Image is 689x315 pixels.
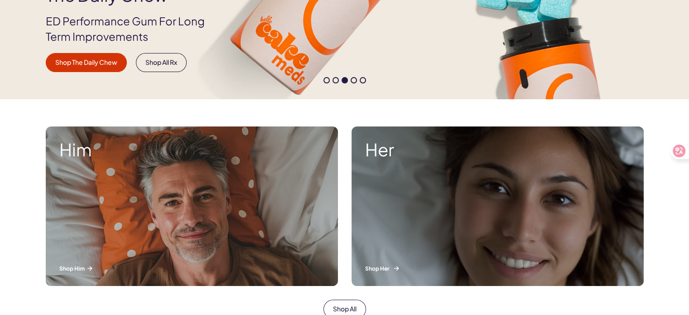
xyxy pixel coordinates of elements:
[365,265,630,272] p: Shop Her
[39,120,345,293] a: A man smiling while lying in bed. Him Shop Him
[59,140,324,159] strong: Him
[365,140,630,159] strong: Her
[46,14,219,44] p: ED Performance Gum For Long Term Improvements
[345,120,650,293] a: A woman smiling while lying in bed. Her Shop Her
[136,53,187,72] a: Shop All Rx
[59,265,324,272] p: Shop Him
[46,53,127,72] a: Shop The Daily Chew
